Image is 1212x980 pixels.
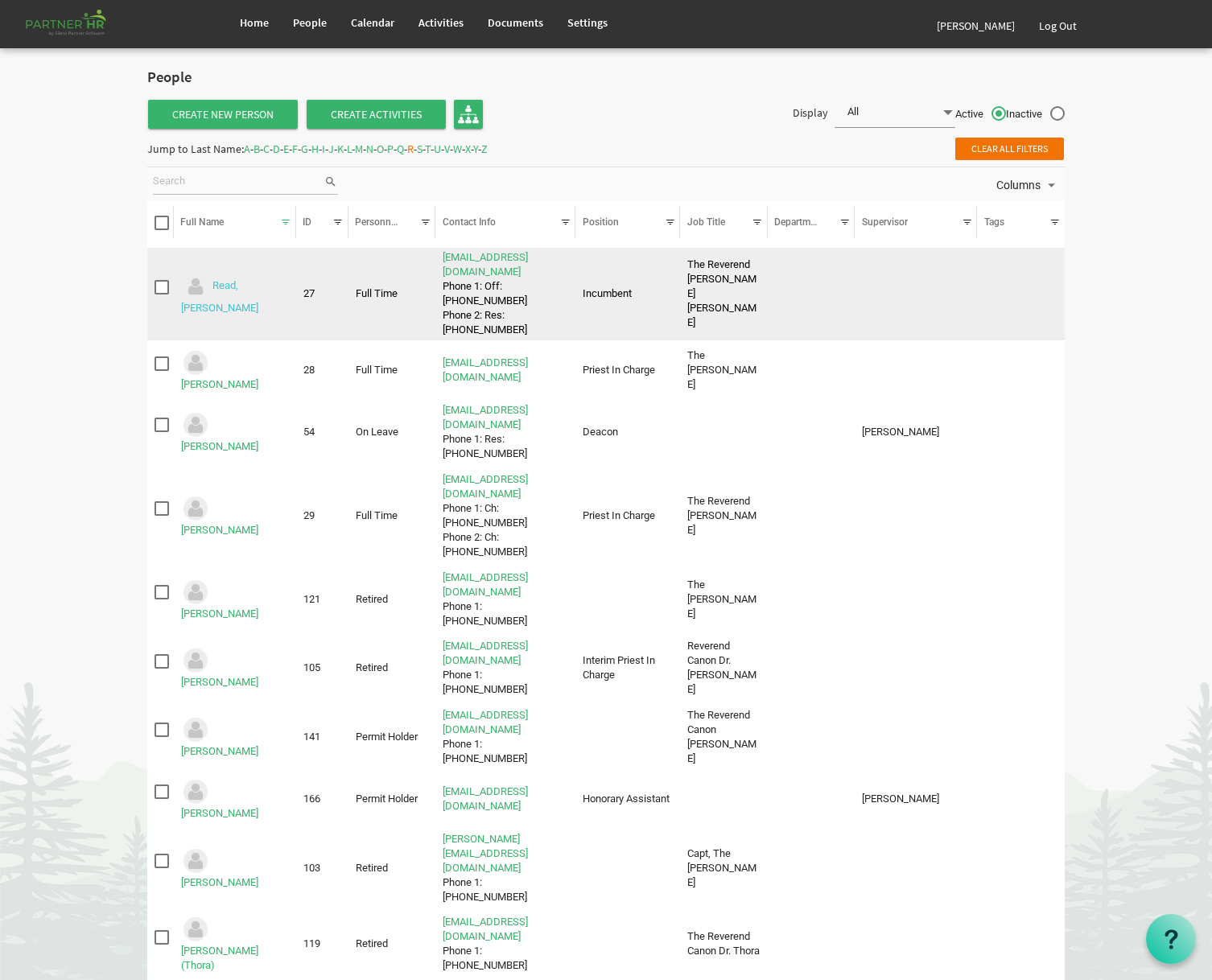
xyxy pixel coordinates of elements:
td: column header Tags [977,636,1065,700]
td: djr6@comcast.netPhone 1: 613-970-8649 is template cell column header Contact Info [435,705,575,769]
a: [PERSON_NAME] [181,440,258,452]
td: barrob518@hotmail.comPhone 1: 613-340-7313 is template cell column header Contact Info [435,636,575,700]
td: Ritchie, Ian is template cell column header Full Name [174,469,296,562]
span: Contact Info [443,216,496,228]
td: Interim Priest In Charge column header Position [575,636,680,700]
td: Riddell, Martha is template cell column header Full Name [174,400,296,464]
td: Priest In Charge column header Position [575,469,680,562]
td: 54 column header ID [296,400,348,464]
h2: People [147,69,280,86]
a: [PERSON_NAME][EMAIL_ADDRESS][DOMAIN_NAME] [443,833,528,874]
td: Capt, The Reverend Blair column header Job Title [680,829,768,908]
a: [EMAIL_ADDRESS][DOMAIN_NAME] [443,785,528,812]
span: Columns [995,175,1042,196]
a: Organisation Chart [454,100,483,129]
td: column header Position [575,829,680,908]
span: Inactive [1006,107,1065,121]
span: People [293,15,327,30]
td: Read, Michael is template cell column header Full Name [174,248,296,341]
td: Rowe, M. (Thora) is template cell column header Full Name [174,912,296,977]
span: B [254,142,260,156]
img: Could not locate image [181,494,210,523]
td: Robson, David is template cell column header Full Name [174,705,296,769]
td: Cliff, William column header Supervisor [855,400,977,464]
span: I [322,142,325,156]
td: column header Supervisor [855,829,977,908]
td: Retired column header Personnel Type [348,829,436,908]
span: Active [955,107,1006,121]
td: The Reverend Dr. Ian D. column header Job Title [680,469,768,562]
td: 121 column header ID [296,567,348,632]
td: column header Supervisor [855,705,977,769]
span: D [273,142,280,156]
td: 119 column header ID [296,912,348,977]
td: 28 column header ID [296,345,348,395]
span: search [324,173,338,191]
img: Could not locate image [181,272,210,301]
a: [PERSON_NAME] [181,607,258,620]
td: 29 column header ID [296,469,348,562]
a: [PERSON_NAME] [925,3,1027,48]
td: column header Job Title [680,400,768,464]
span: Clear all filters [955,138,1064,160]
td: Incumbent column header Position [575,248,680,341]
td: column header Departments [768,829,855,908]
td: column header Supervisor [855,912,977,977]
span: V [444,142,450,156]
img: Could not locate image [181,846,210,875]
td: checkbox [147,774,174,824]
td: column header Departments [768,469,855,562]
td: checkbox [147,705,174,769]
span: T [425,142,431,156]
a: [EMAIL_ADDRESS][DOMAIN_NAME] [443,473,528,500]
td: column header Tags [977,912,1065,977]
td: checkbox [147,636,174,700]
td: 141 column header ID [296,705,348,769]
td: On Leave column header Personnel Type [348,400,436,464]
span: Position [583,216,619,228]
td: checkbox [147,400,174,464]
span: Q [397,142,404,156]
span: J [328,142,334,156]
a: [EMAIL_ADDRESS][DOMAIN_NAME] [443,640,528,666]
span: A [244,142,250,156]
td: 27 column header ID [296,248,348,341]
span: Full Name [180,216,224,228]
span: H [311,142,319,156]
a: Read, [PERSON_NAME] [181,280,258,315]
td: column header Tags [977,248,1065,341]
td: column header Position [575,912,680,977]
td: column header Departments [768,774,855,824]
span: Calendar [351,15,394,30]
span: E [283,142,289,156]
td: Permit Holder column header Personnel Type [348,705,436,769]
td: column header Tags [977,705,1065,769]
span: K [337,142,344,156]
td: checkbox [147,912,174,977]
td: Full Time column header Personnel Type [348,345,436,395]
a: [EMAIL_ADDRESS][DOMAIN_NAME] [443,709,528,735]
a: [PERSON_NAME] [181,745,258,757]
td: column header Job Title [680,774,768,824]
span: Job Title [687,216,725,228]
td: Rogers, Margaret is template cell column header Full Name [174,774,296,824]
td: mahaldor1923@gmail.com is template cell column header Contact Info [435,774,575,824]
td: checkbox [147,469,174,562]
a: [EMAIL_ADDRESS][DOMAIN_NAME] [443,404,528,430]
td: column header Tags [977,345,1065,395]
td: column header Tags [977,567,1065,632]
img: Could not locate image [181,410,210,439]
td: column header Position [575,567,680,632]
td: column header Tags [977,829,1065,908]
img: Could not locate image [181,715,210,744]
td: column header Supervisor [855,469,977,562]
img: Could not locate image [181,915,210,944]
td: 103 column header ID [296,829,348,908]
td: jrobertson@ontario.anglican.caPhone 1: 613-384-5608 is template cell column header Contact Info [435,567,575,632]
a: [EMAIL_ADDRESS][DOMAIN_NAME] [443,356,528,383]
td: Deacon column header Position [575,400,680,464]
td: checkbox [147,829,174,908]
span: Display [793,105,828,120]
td: column header Tags [977,400,1065,464]
td: column header Supervisor [855,567,977,632]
